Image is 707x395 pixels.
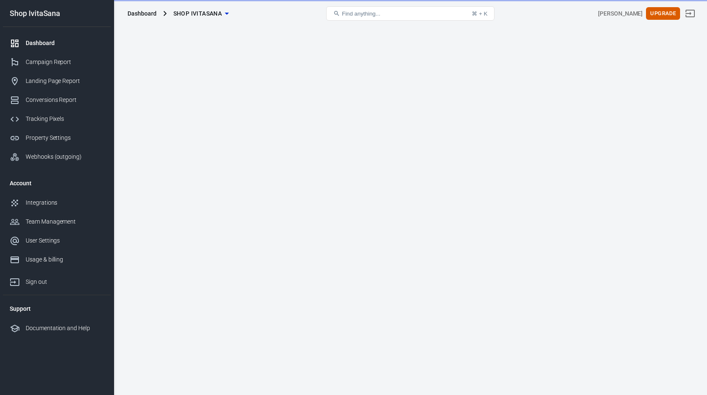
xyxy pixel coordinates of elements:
li: Support [3,299,111,319]
a: Usage & billing [3,250,111,269]
div: Dashboard [26,39,104,48]
a: Conversions Report [3,91,111,109]
span: Find anything... [342,11,380,17]
div: Documentation and Help [26,324,104,333]
div: Account id: eTDPz4nC [598,9,643,18]
button: Find anything...⌘ + K [326,6,494,21]
div: Property Settings [26,133,104,142]
a: Sign out [3,269,111,291]
div: Sign out [26,278,104,286]
a: Tracking Pixels [3,109,111,128]
li: Account [3,173,111,193]
div: Team Management [26,217,104,226]
div: Integrations [26,198,104,207]
a: Integrations [3,193,111,212]
a: Webhooks (outgoing) [3,147,111,166]
div: ⌘ + K [472,11,487,17]
div: Webhooks (outgoing) [26,152,104,161]
a: Campaign Report [3,53,111,72]
div: Conversions Report [26,96,104,104]
div: Usage & billing [26,255,104,264]
span: Shop IvitaSana [173,8,222,19]
button: Shop IvitaSana [170,6,232,21]
a: User Settings [3,231,111,250]
a: Landing Page Report [3,72,111,91]
a: Team Management [3,212,111,231]
div: Campaign Report [26,58,104,67]
a: Property Settings [3,128,111,147]
div: Landing Page Report [26,77,104,85]
div: Tracking Pixels [26,115,104,123]
button: Upgrade [646,7,680,20]
div: Shop IvitaSana [3,10,111,17]
a: Sign out [680,3,700,24]
div: Dashboard [128,9,157,18]
a: Dashboard [3,34,111,53]
div: User Settings [26,236,104,245]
